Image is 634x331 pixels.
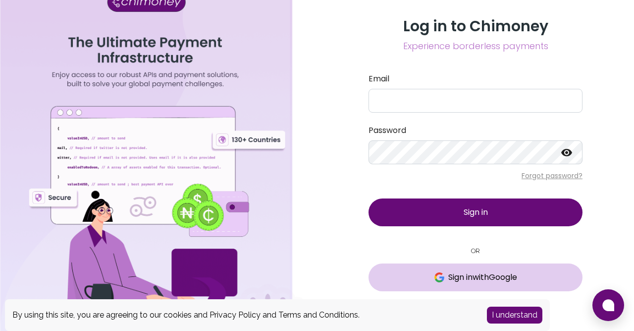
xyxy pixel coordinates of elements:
[464,206,488,218] span: Sign in
[369,125,582,136] label: Password
[369,39,582,53] span: Experience borderless payments
[369,264,582,291] button: GoogleSign inwithGoogle
[369,199,582,226] button: Sign in
[12,309,472,321] div: By using this site, you are agreeing to our cookies and and .
[592,289,624,321] button: Open chat window
[434,272,444,282] img: Google
[210,310,261,320] a: Privacy Policy
[448,271,517,283] span: Sign in with Google
[369,73,582,85] label: Email
[369,171,582,181] p: Forgot password?
[487,307,542,324] button: Accept cookies
[369,246,582,256] small: OR
[369,17,582,35] h3: Log in to Chimoney
[278,310,358,320] a: Terms and Conditions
